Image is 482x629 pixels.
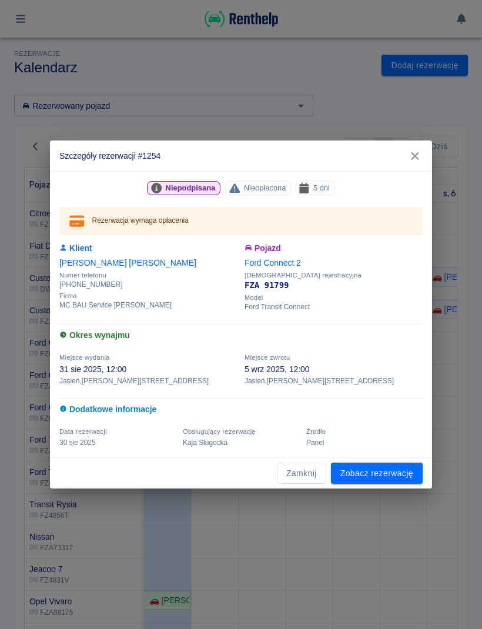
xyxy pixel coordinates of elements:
div: Rezerwacja wymaga opłacenia [92,210,189,232]
p: Kaja Sługocka [183,437,299,448]
span: Żrodło [306,428,326,435]
span: Obsługujący rezerwację [183,428,256,435]
span: Nieopłacona [239,182,291,194]
h6: Klient [59,242,237,255]
span: [DEMOGRAPHIC_DATA] rejestracyjna [245,272,423,279]
span: Model [245,294,423,302]
span: Numer telefonu [59,272,237,279]
h6: Okres wynajmu [59,329,423,342]
a: [PERSON_NAME] [PERSON_NAME] [59,258,196,267]
p: 30 sie 2025 [59,437,176,448]
button: Zamknij [277,463,326,484]
h2: Szczegóły rezerwacji #1254 [50,140,432,171]
span: Data rezerwacji [59,428,107,435]
p: FZA 91799 [245,279,423,292]
span: 5 dni [309,182,334,194]
h6: Dodatkowe informacje [59,403,423,416]
a: Zobacz rezerwację [331,463,423,484]
a: Ford Connect 2 [245,258,301,267]
span: Niepodpisana [161,182,220,194]
h6: Pojazd [245,242,423,255]
span: Miejsce zwrotu [245,354,290,361]
p: 31 sie 2025, 12:00 [59,363,237,376]
p: Jasień , [PERSON_NAME][STREET_ADDRESS] [245,376,423,386]
p: Ford Transit Connect [245,302,423,312]
p: Panel [306,437,423,448]
p: Jasień , [PERSON_NAME][STREET_ADDRESS] [59,376,237,386]
p: [PHONE_NUMBER] [59,279,237,290]
span: Firma [59,292,237,300]
p: MC BAU Service [PERSON_NAME] [59,300,237,310]
span: Miejsce wydania [59,354,110,361]
p: 5 wrz 2025, 12:00 [245,363,423,376]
